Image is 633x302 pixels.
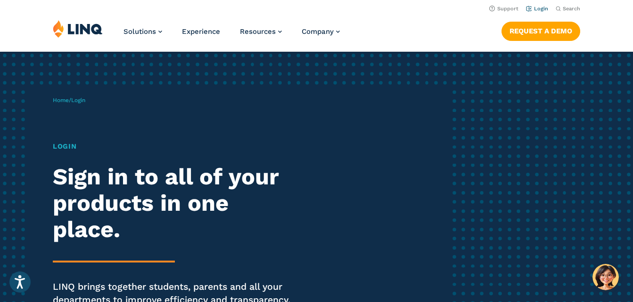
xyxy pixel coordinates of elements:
[240,27,276,36] span: Resources
[123,27,156,36] span: Solutions
[71,97,85,103] span: Login
[53,20,103,38] img: LINQ | K‑12 Software
[501,22,580,40] a: Request a Demo
[53,141,296,151] h1: Login
[556,5,580,12] button: Open Search Bar
[302,27,334,36] span: Company
[563,6,580,12] span: Search
[526,6,548,12] a: Login
[123,20,340,51] nav: Primary Navigation
[501,20,580,40] nav: Button Navigation
[53,164,296,242] h2: Sign in to all of your products in one place.
[123,27,162,36] a: Solutions
[53,97,69,103] a: Home
[302,27,340,36] a: Company
[53,97,85,103] span: /
[182,27,220,36] a: Experience
[592,264,619,290] button: Hello, have a question? Let’s chat.
[489,6,518,12] a: Support
[240,27,282,36] a: Resources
